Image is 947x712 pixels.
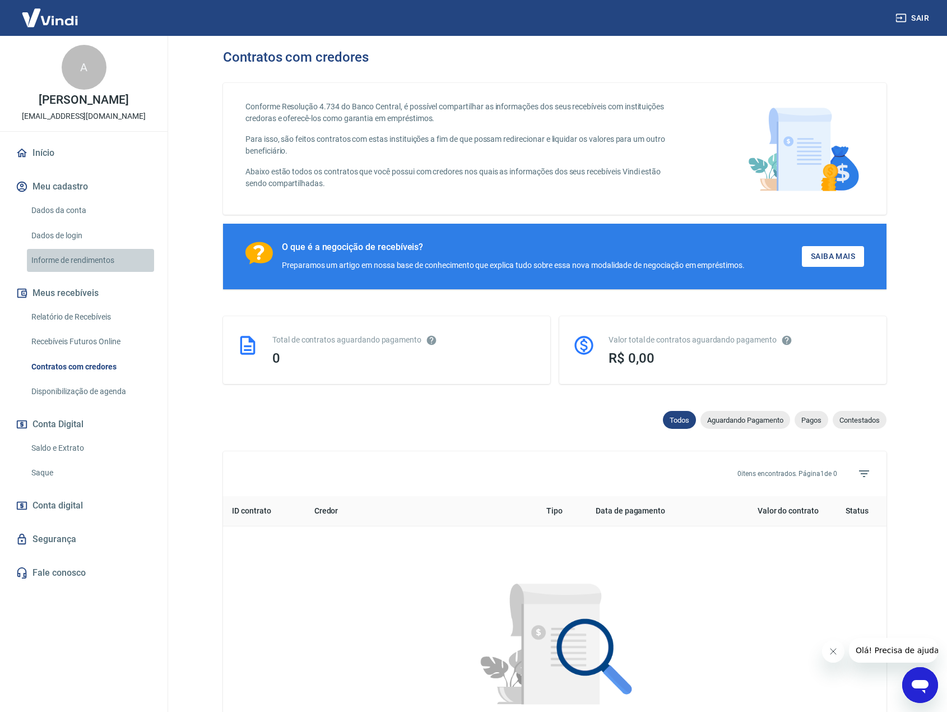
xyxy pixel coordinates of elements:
[795,416,828,424] span: Pagos
[33,498,83,514] span: Conta digital
[828,496,886,526] th: Status
[802,246,864,267] a: Saiba Mais
[833,416,886,424] span: Contestados
[27,461,154,484] a: Saque
[7,8,94,17] span: Olá! Precisa de ajuda?
[902,667,938,703] iframe: Botão para abrir a janela de mensagens
[849,638,938,663] iframe: Mensagem da empresa
[713,496,828,526] th: Valor do contrato
[27,224,154,247] a: Dados de login
[13,527,154,552] a: Segurança
[13,561,154,585] a: Fale conosco
[245,242,273,265] img: Ícone com um ponto de interrogação.
[22,110,146,122] p: [EMAIL_ADDRESS][DOMAIN_NAME]
[27,306,154,329] a: Relatório de Recebíveis
[13,1,86,35] img: Vindi
[13,493,154,518] a: Conta digital
[795,411,828,429] div: Pagos
[537,496,587,526] th: Tipo
[742,101,864,197] img: main-image.9f1869c469d712ad33ce.png
[663,411,696,429] div: Todos
[62,45,106,90] div: A
[13,141,154,165] a: Início
[245,101,679,124] p: Conforme Resolução 4.734 do Banco Central, é possível compartilhar as informações dos seus recebí...
[893,8,934,29] button: Sair
[13,412,154,437] button: Conta Digital
[663,416,696,424] span: Todos
[781,335,792,346] svg: O valor comprometido não se refere a pagamentos pendentes na Vindi e sim como garantia a outras i...
[700,416,790,424] span: Aguardando Pagamento
[27,355,154,378] a: Contratos com credores
[587,496,713,526] th: Data de pagamento
[27,199,154,222] a: Dados da conta
[27,249,154,272] a: Informe de rendimentos
[700,411,790,429] div: Aguardando Pagamento
[305,496,537,526] th: Credor
[27,330,154,353] a: Recebíveis Futuros Online
[245,133,679,157] p: Para isso, são feitos contratos com estas instituições a fim de que possam redirecionar e liquida...
[609,350,654,366] span: R$ 0,00
[851,460,878,487] span: Filtros
[272,334,537,346] div: Total de contratos aguardando pagamento
[737,469,837,479] p: 0 itens encontrados. Página 1 de 0
[13,281,154,306] button: Meus recebíveis
[609,334,873,346] div: Valor total de contratos aguardando pagamento
[13,174,154,199] button: Meu cadastro
[39,94,128,106] p: [PERSON_NAME]
[245,166,679,189] p: Abaixo estão todos os contratos que você possui com credores nos quais as informações dos seus re...
[282,242,745,253] div: O que é a negocição de recebíveis?
[282,260,745,271] div: Preparamos um artigo em nossa base de conhecimento que explica tudo sobre essa nova modalidade de...
[27,437,154,460] a: Saldo e Extrato
[426,335,437,346] svg: Esses contratos não se referem à Vindi, mas sim a outras instituições.
[833,411,886,429] div: Contestados
[27,380,154,403] a: Disponibilização de agenda
[223,49,369,65] h3: Contratos com credores
[272,350,537,366] div: 0
[223,496,305,526] th: ID contrato
[822,640,844,663] iframe: Fechar mensagem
